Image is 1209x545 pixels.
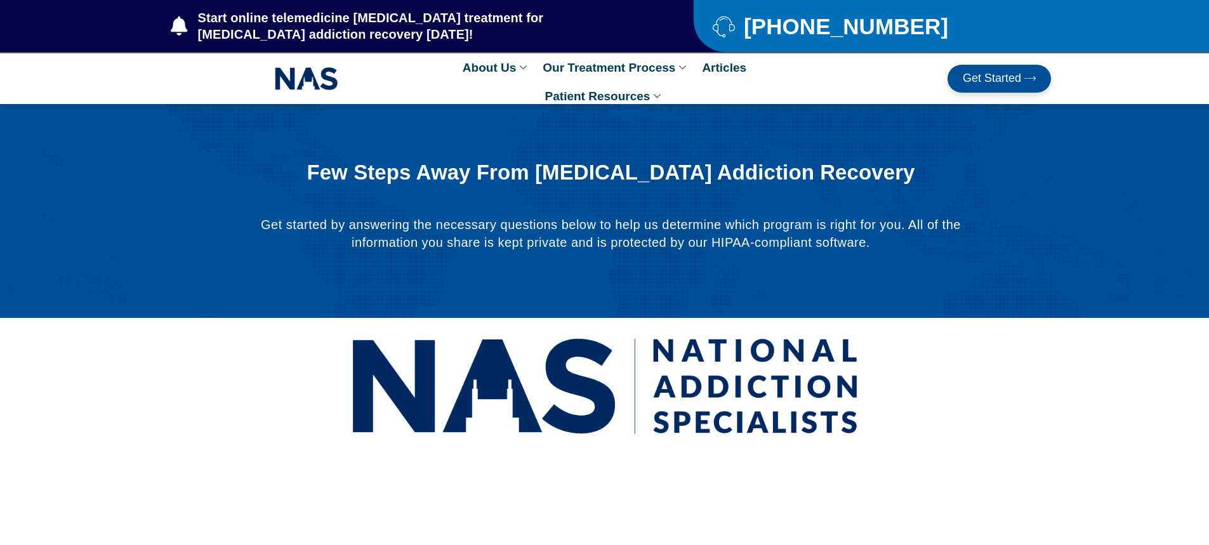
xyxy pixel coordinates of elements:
[948,65,1051,93] a: Get Started
[963,72,1021,85] span: Get Started
[713,15,1019,37] a: [PHONE_NUMBER]
[539,82,671,110] a: Patient Resources
[275,64,338,93] img: NAS_email_signature-removebg-preview.png
[171,10,643,43] a: Start online telemedicine [MEDICAL_DATA] treatment for [MEDICAL_DATA] addiction recovery [DATE]!
[696,53,753,82] a: Articles
[536,53,696,82] a: Our Treatment Process
[260,216,961,251] p: Get started by answering the necessary questions below to help us determine which program is righ...
[291,161,930,184] h1: Few Steps Away From [MEDICAL_DATA] Addiction Recovery
[195,10,644,43] span: Start online telemedicine [MEDICAL_DATA] treatment for [MEDICAL_DATA] addiction recovery [DATE]!
[456,53,536,82] a: About Us
[741,18,948,34] span: [PHONE_NUMBER]
[351,324,859,448] img: National Addiction Specialists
